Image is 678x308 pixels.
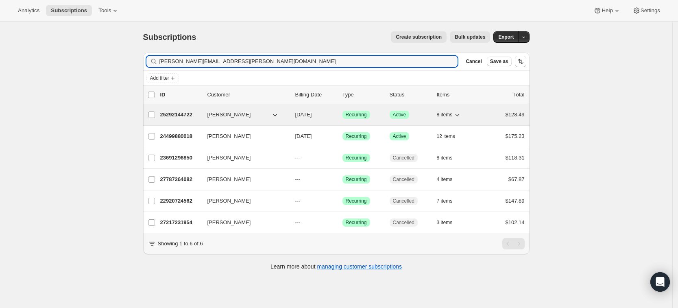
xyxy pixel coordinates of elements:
[203,194,284,208] button: [PERSON_NAME]
[393,198,414,204] span: Cancelled
[207,154,251,162] span: [PERSON_NAME]
[150,75,169,81] span: Add filter
[498,34,514,40] span: Export
[346,133,367,140] span: Recurring
[437,217,462,228] button: 3 items
[203,173,284,186] button: [PERSON_NAME]
[203,151,284,164] button: [PERSON_NAME]
[515,56,526,67] button: Sort the results
[143,33,196,42] span: Subscriptions
[455,34,485,40] span: Bulk updates
[393,219,414,226] span: Cancelled
[18,7,39,14] span: Analytics
[160,132,201,140] p: 24499880018
[437,133,455,140] span: 12 items
[437,111,453,118] span: 8 items
[393,111,406,118] span: Active
[437,131,464,142] button: 12 items
[160,91,201,99] p: ID
[462,57,485,66] button: Cancel
[295,133,312,139] span: [DATE]
[437,155,453,161] span: 8 items
[295,198,301,204] span: ---
[160,218,201,227] p: 27217231954
[207,132,251,140] span: [PERSON_NAME]
[317,263,402,270] a: managing customer subscriptions
[160,152,525,164] div: 23691296850[PERSON_NAME]---SuccessRecurringCancelled8 items$118.31
[160,131,525,142] div: 24499880018[PERSON_NAME][DATE]SuccessRecurringSuccessActive12 items$175.23
[46,5,92,16] button: Subscriptions
[160,174,525,185] div: 27787264082[PERSON_NAME]---SuccessRecurringCancelled4 items$67.87
[506,219,525,225] span: $102.14
[391,31,447,43] button: Create subscription
[158,240,203,248] p: Showing 1 to 6 of 6
[295,176,301,182] span: ---
[94,5,124,16] button: Tools
[650,272,670,292] div: Open Intercom Messenger
[160,111,201,119] p: 25292144722
[346,219,367,226] span: Recurring
[437,91,477,99] div: Items
[437,219,453,226] span: 3 items
[160,154,201,162] p: 23691296850
[295,155,301,161] span: ---
[160,109,525,120] div: 25292144722[PERSON_NAME][DATE]SuccessRecurringSuccessActive8 items$128.49
[513,91,524,99] p: Total
[295,219,301,225] span: ---
[160,217,525,228] div: 27217231954[PERSON_NAME]---SuccessRecurringCancelled3 items$102.14
[602,7,613,14] span: Help
[203,216,284,229] button: [PERSON_NAME]
[346,198,367,204] span: Recurring
[487,57,512,66] button: Save as
[295,91,336,99] p: Billing Date
[493,31,519,43] button: Export
[207,111,251,119] span: [PERSON_NAME]
[346,155,367,161] span: Recurring
[490,58,508,65] span: Save as
[628,5,665,16] button: Settings
[295,111,312,118] span: [DATE]
[160,197,201,205] p: 22920724562
[346,176,367,183] span: Recurring
[13,5,44,16] button: Analytics
[207,175,251,183] span: [PERSON_NAME]
[160,175,201,183] p: 27787264082
[51,7,87,14] span: Subscriptions
[506,111,525,118] span: $128.49
[450,31,490,43] button: Bulk updates
[506,198,525,204] span: $147.89
[159,56,458,67] input: Filter subscribers
[270,262,402,271] p: Learn more about
[207,91,289,99] p: Customer
[437,109,462,120] button: 8 items
[390,91,430,99] p: Status
[207,218,251,227] span: [PERSON_NAME]
[160,91,525,99] div: IDCustomerBilling DateTypeStatusItemsTotal
[437,198,453,204] span: 7 items
[396,34,442,40] span: Create subscription
[506,155,525,161] span: $118.31
[203,130,284,143] button: [PERSON_NAME]
[641,7,660,14] span: Settings
[160,195,525,207] div: 22920724562[PERSON_NAME]---SuccessRecurringCancelled7 items$147.89
[437,174,462,185] button: 4 items
[146,73,179,83] button: Add filter
[393,133,406,140] span: Active
[506,133,525,139] span: $175.23
[346,111,367,118] span: Recurring
[437,152,462,164] button: 8 items
[393,155,414,161] span: Cancelled
[203,108,284,121] button: [PERSON_NAME]
[508,176,525,182] span: $67.87
[98,7,111,14] span: Tools
[589,5,626,16] button: Help
[437,195,462,207] button: 7 items
[342,91,383,99] div: Type
[502,238,525,249] nav: Pagination
[437,176,453,183] span: 4 items
[466,58,482,65] span: Cancel
[207,197,251,205] span: [PERSON_NAME]
[393,176,414,183] span: Cancelled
